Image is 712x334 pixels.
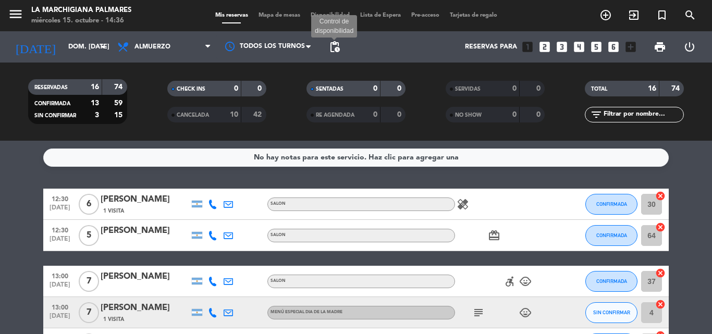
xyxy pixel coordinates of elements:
strong: 42 [253,111,264,118]
div: Control de disponibilidad [311,15,357,38]
strong: 0 [512,111,517,118]
i: looks_4 [572,40,586,54]
strong: 0 [536,85,543,92]
i: cancel [655,268,666,278]
span: TOTAL [591,86,607,92]
i: menu [8,6,23,22]
div: La Marchigiana Palmares [31,5,131,16]
span: NO SHOW [455,113,482,118]
span: SALON [271,279,286,283]
i: looks_two [538,40,551,54]
span: 6 [79,194,99,215]
span: [DATE] [47,236,73,248]
i: cancel [655,299,666,310]
span: [DATE] [47,204,73,216]
strong: 0 [234,85,238,92]
span: SERVIDAS [455,86,481,92]
i: cancel [655,222,666,232]
i: [DATE] [8,35,63,58]
span: [DATE] [47,281,73,293]
span: SIN CONFIRMAR [593,310,630,315]
span: RE AGENDADA [316,113,354,118]
i: child_care [519,306,532,319]
span: 12:30 [47,192,73,204]
i: card_giftcard [488,229,500,242]
button: CONFIRMADA [585,225,637,246]
span: Tarjetas de regalo [445,13,502,18]
span: RESERVADAS [34,85,68,90]
i: looks_3 [555,40,569,54]
span: Disponibilidad [305,13,355,18]
strong: 0 [512,85,517,92]
span: CONFIRMADA [596,201,627,207]
strong: 74 [671,85,682,92]
i: add_box [624,40,637,54]
span: SIN CONFIRMAR [34,113,76,118]
i: filter_list [590,108,603,121]
i: turned_in_not [656,9,668,21]
div: LOG OUT [674,31,704,63]
span: 1 Visita [103,315,124,324]
span: CHECK INS [177,86,205,92]
span: pending_actions [328,41,341,53]
span: Mapa de mesas [253,13,305,18]
span: Reservas para [465,43,517,51]
i: arrow_drop_down [97,41,109,53]
i: subject [472,306,485,319]
strong: 0 [373,85,377,92]
input: Filtrar por nombre... [603,109,683,120]
span: SALON [271,202,286,206]
button: menu [8,6,23,26]
strong: 74 [114,83,125,91]
span: 7 [79,302,99,323]
span: MENÚ ESPECIAL DIA DE LA MADRE [271,310,342,314]
button: CONFIRMADA [585,271,637,292]
strong: 15 [114,112,125,119]
span: CONFIRMADA [596,278,627,284]
i: looks_6 [607,40,620,54]
div: [PERSON_NAME] [101,270,189,283]
strong: 0 [536,111,543,118]
strong: 10 [230,111,238,118]
span: Pre-acceso [406,13,445,18]
span: 13:00 [47,269,73,281]
span: 7 [79,271,99,292]
strong: 0 [373,111,377,118]
span: CANCELADA [177,113,209,118]
div: [PERSON_NAME] [101,224,189,238]
span: CONFIRMADA [596,232,627,238]
span: Lista de Espera [355,13,406,18]
button: CONFIRMADA [585,194,637,215]
span: 12:30 [47,224,73,236]
strong: 59 [114,100,125,107]
div: [PERSON_NAME] [101,301,189,315]
div: [PERSON_NAME] [101,193,189,206]
i: search [684,9,696,21]
strong: 3 [95,112,99,119]
span: 5 [79,225,99,246]
strong: 16 [91,83,99,91]
span: CONFIRMADA [34,101,70,106]
div: No hay notas para este servicio. Haz clic para agregar una [254,152,459,164]
span: SALON [271,233,286,237]
strong: 0 [257,85,264,92]
span: 13:00 [47,301,73,313]
strong: 13 [91,100,99,107]
i: child_care [519,275,532,288]
i: cancel [655,191,666,201]
span: Mis reservas [210,13,253,18]
button: SIN CONFIRMAR [585,302,637,323]
i: healing [457,198,469,211]
i: looks_one [521,40,534,54]
i: add_circle_outline [599,9,612,21]
strong: 0 [397,85,403,92]
strong: 0 [397,111,403,118]
i: accessible_forward [504,275,516,288]
span: [DATE] [47,313,73,325]
span: print [654,41,666,53]
strong: 16 [648,85,656,92]
span: Almuerzo [134,43,170,51]
i: exit_to_app [628,9,640,21]
i: power_settings_new [683,41,696,53]
div: miércoles 15. octubre - 14:36 [31,16,131,26]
